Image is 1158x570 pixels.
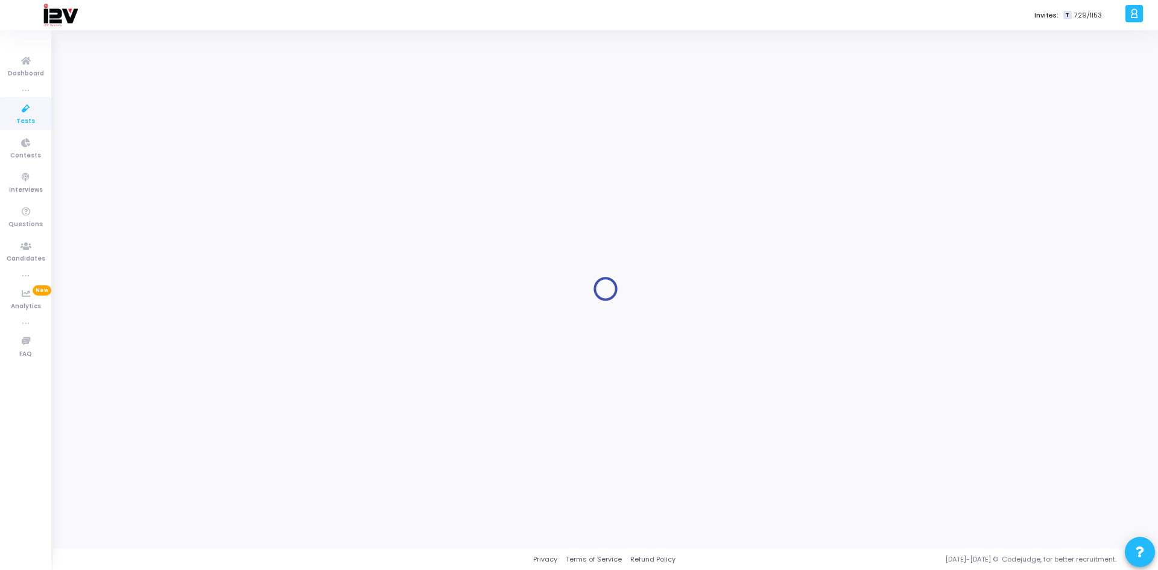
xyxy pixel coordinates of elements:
[7,254,45,264] span: Candidates
[8,220,43,230] span: Questions
[43,3,78,27] img: logo
[1074,10,1102,21] span: 729/1153
[1034,10,1058,21] label: Invites:
[19,349,32,359] span: FAQ
[566,554,622,565] a: Terms of Service
[533,554,557,565] a: Privacy
[675,554,1143,565] div: [DATE]-[DATE] © Codejudge, for better recruitment.
[1063,11,1071,20] span: T
[9,185,43,195] span: Interviews
[10,151,41,161] span: Contests
[11,302,41,312] span: Analytics
[33,285,51,296] span: New
[630,554,675,565] a: Refund Policy
[8,69,44,79] span: Dashboard
[16,116,35,127] span: Tests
